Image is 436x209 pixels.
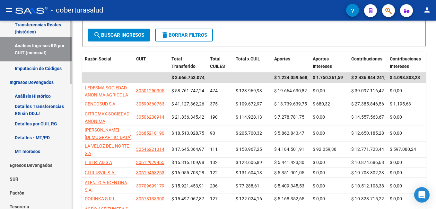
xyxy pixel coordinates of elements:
[136,114,164,120] span: 30506230914
[210,147,218,152] span: 111
[274,196,304,201] span: $ 5.168.352,65
[390,56,421,69] span: Contribuciones Intereses
[274,101,307,106] span: $ 13.739.639,75
[236,170,262,175] span: $ 131.604,13
[171,75,211,80] span: $ 3.666.753.074,21
[274,170,304,175] span: $ 5.351.901,05
[210,196,218,201] span: 127
[274,160,304,165] span: $ 5.441.423,30
[210,56,225,69] span: Total CUILES
[210,160,218,165] span: 132
[274,147,304,152] span: $ 4.184.501,91
[93,31,101,39] mat-icon: search
[313,131,325,136] span: $ 0,00
[313,196,325,201] span: $ 0,00
[93,32,144,38] span: Buscar Ingresos
[313,183,325,188] span: $ 0,00
[349,52,387,73] datatable-header-cell: Contribuciones
[390,114,402,120] span: $ 0,00
[85,127,132,147] span: [PERSON_NAME][DEMOGRAPHIC_DATA] S A
[390,147,416,152] span: $ 597.080,24
[351,160,384,165] span: $ 10.874.686,68
[313,147,336,152] span: $ 92.059,38
[171,88,204,93] span: $ 58.761.747,24
[171,56,196,69] span: Total Transferido
[236,131,262,136] span: $ 205.700,32
[236,147,262,152] span: $ 158.967,25
[171,147,204,152] span: $ 17.645.364,97
[236,183,259,188] span: $ 77.288,61
[136,101,164,106] span: 30590360763
[390,196,402,201] span: $ 0,00
[272,52,310,73] datatable-header-cell: Aportes
[414,187,430,203] div: Open Intercom Messenger
[171,160,204,165] span: $ 16.316.109,98
[88,29,150,41] button: Buscar Ingresos
[387,52,426,73] datatable-header-cell: Contribuciones Intereses
[85,143,129,156] span: LA VELOZ DEL NORTE S A
[136,131,164,136] span: 30685218190
[313,56,332,69] span: Aportes Intereses
[136,56,146,61] span: CUIT
[171,196,204,201] span: $ 15.497.067,87
[85,111,129,138] span: CITROMAX SOCIEDAD ANONIMA COMERCIAL E INDUSTRIAL
[85,160,112,165] span: LIBERTAD S A
[351,170,384,175] span: $ 10.703.802,23
[236,56,260,61] span: Total x CUIL
[390,75,420,80] span: $ 4.098.803,23
[274,131,304,136] span: $ 5.862.843,47
[236,114,262,120] span: $ 114.928,13
[134,52,169,73] datatable-header-cell: CUIT
[313,75,343,80] span: $ 1.750.361,59
[351,196,384,201] span: $ 10.328.715,22
[136,160,164,165] span: 30612929455
[233,52,272,73] datatable-header-cell: Total x CUIL
[171,114,204,120] span: $ 21.836.345,42
[390,101,411,106] span: $ 1.195,63
[171,131,204,136] span: $ 18.513.028,75
[210,101,218,106] span: 375
[210,131,215,136] span: 90
[313,114,325,120] span: $ 0,00
[351,56,382,61] span: Contribuciones
[210,183,218,188] span: 206
[351,114,384,120] span: $ 14.557.563,67
[274,183,304,188] span: $ 5.409.345,53
[136,88,164,93] span: 30501250305
[161,32,207,38] span: Borrar Filtros
[171,183,204,188] span: $ 15.921.453,91
[390,160,402,165] span: $ 0,00
[351,101,384,106] span: $ 27.385.846,56
[274,88,307,93] span: $ 19.664.630,82
[82,52,134,73] datatable-header-cell: Razón Social
[313,170,325,175] span: $ 0,00
[88,16,103,21] span: 202509
[210,114,218,120] span: 190
[274,56,290,61] span: Aportes
[161,31,169,39] mat-icon: delete
[51,3,103,17] span: - coberturasalud
[207,52,233,73] datatable-header-cell: Total CUILES
[169,52,207,73] datatable-header-cell: Total Transferido
[274,75,313,80] span: $ 1.224.059.668,30
[351,75,390,80] span: $ 2.436.844.241,09
[85,170,116,175] span: CITRUSVIL S.A.
[136,147,164,152] span: 30546221314
[85,196,117,201] span: DORINKA S.R.L.
[310,52,349,73] datatable-header-cell: Aportes Intereses
[390,88,402,93] span: $ 0,00
[85,101,115,106] span: CENCOSUD S A
[155,29,213,41] button: Borrar Filtros
[313,160,325,165] span: $ 0,00
[5,6,13,14] mat-icon: menu
[236,196,262,201] span: $ 122.024,16
[351,183,384,188] span: $ 10.512.108,38
[136,170,164,175] span: 30619458253
[236,88,262,93] span: $ 123.969,93
[171,101,204,106] span: $ 41.127.362,26
[274,114,304,120] span: $ 7.278.781,75
[136,196,164,201] span: 30678138300
[390,183,402,188] span: $ 0,00
[313,101,330,106] span: $ 680,32
[136,183,164,188] span: 30709699179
